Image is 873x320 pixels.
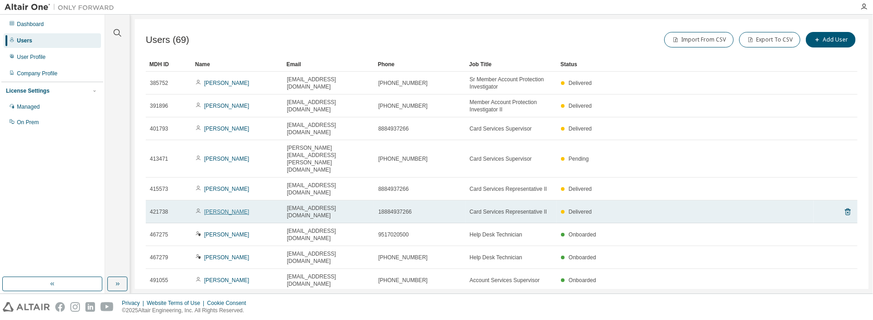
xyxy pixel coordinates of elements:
span: Help Desk Technician [470,254,522,261]
div: User Profile [17,53,46,61]
div: Company Profile [17,70,58,77]
span: [PERSON_NAME][EMAIL_ADDRESS][PERSON_NAME][DOMAIN_NAME] [287,144,370,173]
a: [PERSON_NAME] [204,126,249,132]
button: Add User [806,32,856,47]
a: [PERSON_NAME] [204,80,249,86]
span: [EMAIL_ADDRESS][DOMAIN_NAME] [287,227,370,242]
span: [EMAIL_ADDRESS][DOMAIN_NAME] [287,76,370,90]
span: 415573 [150,185,168,193]
span: Onboarded [569,277,596,283]
span: [EMAIL_ADDRESS][DOMAIN_NAME] [287,205,370,219]
span: 391896 [150,102,168,110]
div: Website Terms of Use [147,299,207,307]
span: Delivered [569,186,592,192]
span: [EMAIL_ADDRESS][DOMAIN_NAME] [287,121,370,136]
span: [EMAIL_ADDRESS][DOMAIN_NAME] [287,273,370,288]
div: Job Title [469,57,553,72]
a: [PERSON_NAME] [204,231,249,238]
span: 421738 [150,208,168,215]
span: 9517020500 [378,231,409,238]
img: altair_logo.svg [3,302,50,312]
span: Delivered [569,209,592,215]
span: [EMAIL_ADDRESS][DOMAIN_NAME] [287,99,370,113]
span: 467279 [150,254,168,261]
div: MDH ID [149,57,188,72]
span: 8884937266 [378,125,409,132]
span: 18884937266 [378,208,412,215]
span: Pending [569,156,589,162]
button: Import From CSV [664,32,734,47]
div: Phone [378,57,462,72]
div: Status [561,57,810,72]
span: 8884937266 [378,185,409,193]
span: Card Services Representative II [470,185,547,193]
img: instagram.svg [70,302,80,312]
span: [PHONE_NUMBER] [378,102,428,110]
span: Onboarded [569,231,596,238]
a: [PERSON_NAME] [204,277,249,283]
a: [PERSON_NAME] [204,103,249,109]
span: [PHONE_NUMBER] [378,79,428,87]
span: [EMAIL_ADDRESS][DOMAIN_NAME] [287,182,370,196]
img: linkedin.svg [85,302,95,312]
span: 413471 [150,155,168,163]
div: Cookie Consent [207,299,251,307]
span: Sr Member Account Protection Investigator [470,76,553,90]
span: Help Desk Technician [470,231,522,238]
span: 401793 [150,125,168,132]
div: Users [17,37,32,44]
span: 491055 [150,277,168,284]
button: Export To CSV [739,32,800,47]
span: [PHONE_NUMBER] [378,254,428,261]
a: [PERSON_NAME] [204,186,249,192]
span: Delivered [569,126,592,132]
span: [PHONE_NUMBER] [378,155,428,163]
span: Onboarded [569,254,596,261]
p: © 2025 Altair Engineering, Inc. All Rights Reserved. [122,307,252,315]
span: Delivered [569,80,592,86]
span: Card Services Representative II [470,208,547,215]
span: Member Account Protection Investigator II [470,99,553,113]
a: [PERSON_NAME] [204,254,249,261]
div: License Settings [6,87,49,94]
div: Name [195,57,279,72]
span: [EMAIL_ADDRESS][DOMAIN_NAME] [287,250,370,265]
span: Account Services Supervisor [470,277,540,284]
img: Altair One [5,3,119,12]
img: facebook.svg [55,302,65,312]
span: 467275 [150,231,168,238]
div: Email [286,57,370,72]
span: Card Services Supervisor [470,125,532,132]
span: [PHONE_NUMBER] [378,277,428,284]
a: [PERSON_NAME] [204,156,249,162]
img: youtube.svg [101,302,114,312]
div: Managed [17,103,40,110]
span: Users (69) [146,35,189,45]
div: On Prem [17,119,39,126]
span: 385752 [150,79,168,87]
span: Card Services Supervisor [470,155,532,163]
a: [PERSON_NAME] [204,209,249,215]
div: Privacy [122,299,147,307]
div: Dashboard [17,21,44,28]
span: Delivered [569,103,592,109]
